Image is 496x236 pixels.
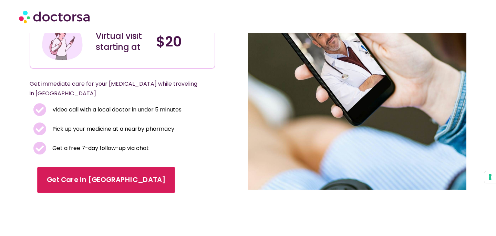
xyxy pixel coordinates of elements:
button: Your consent preferences for tracking technologies [484,171,496,183]
span: Get a free 7-day follow-up via chat [51,143,149,153]
p: Get immediate care for your [MEDICAL_DATA] while traveling in [GEOGRAPHIC_DATA] [30,79,199,98]
h4: $20 [156,33,209,50]
a: Get Care in [GEOGRAPHIC_DATA] [38,167,175,193]
span: Video call with a local doctor in under 5 minutes [51,105,182,115]
span: Get Care in [GEOGRAPHIC_DATA] [47,175,165,185]
div: Virtual visit starting at [96,31,149,53]
img: Illustration depicting a young woman in a casual outfit, engaged with her smartphone. She has a p... [41,20,84,63]
span: Pick up your medicine at a nearby pharmacy [51,124,174,134]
